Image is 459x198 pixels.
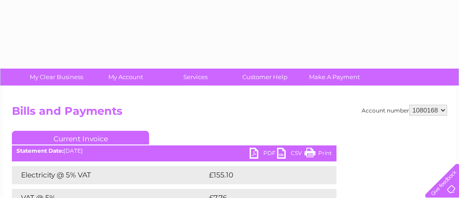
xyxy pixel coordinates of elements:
[12,166,207,184] td: Electricity @ 5% VAT
[88,69,164,86] a: My Account
[297,69,372,86] a: Make A Payment
[362,105,447,116] div: Account number
[16,147,64,154] b: Statement Date:
[227,69,303,86] a: Customer Help
[19,69,94,86] a: My Clear Business
[207,166,319,184] td: £155.10
[250,148,277,161] a: PDF
[12,131,149,144] a: Current Invoice
[12,105,447,122] h2: Bills and Payments
[304,148,332,161] a: Print
[158,69,233,86] a: Services
[12,148,336,154] div: [DATE]
[277,148,304,161] a: CSV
